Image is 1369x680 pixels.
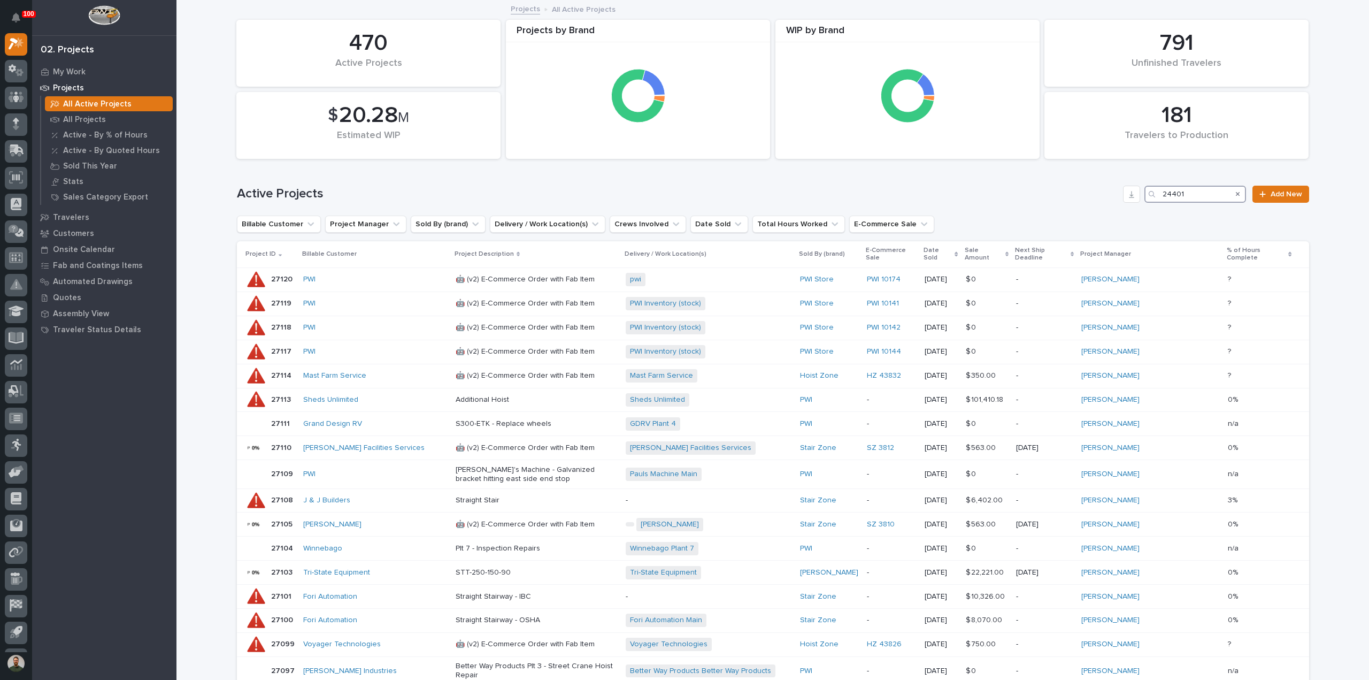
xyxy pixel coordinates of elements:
[53,83,84,93] p: Projects
[303,568,370,577] a: Tri-State Equipment
[32,273,176,289] a: Automated Drawings
[456,371,617,380] p: 🤖 (v2) E-Commerce Order with Fab Item
[303,419,362,429] a: Grand Design RV
[630,568,697,577] a: Tri-State Equipment
[800,496,836,505] a: Stair Zone
[237,268,1309,292] tr: 2712027120 PWI 🤖 (v2) E-Commerce Order with Fab Itempwi PWI Store PWI 10174 [DATE]$ 0$ 0 -[PERSON...
[925,275,957,284] p: [DATE]
[53,213,89,223] p: Travelers
[641,520,699,529] a: [PERSON_NAME]
[1081,544,1140,553] a: [PERSON_NAME]
[302,248,357,260] p: Billable Customer
[1081,496,1140,505] a: [PERSON_NAME]
[456,568,617,577] p: STT-250-150-90
[1081,520,1140,529] a: [PERSON_NAME]
[800,275,834,284] a: PWI Store
[328,105,338,126] span: $
[1016,470,1073,479] p: -
[53,277,133,287] p: Automated Drawings
[271,441,294,453] p: 27110
[237,585,1309,608] tr: 2710127101 Fori Automation Straight Stairway - IBC-Stair Zone -[DATE]$ 10,326.00$ 10,326.00 -[PER...
[800,640,839,649] a: Hoist Zone
[456,275,617,284] p: 🤖 (v2) E-Commerce Order with Fab Item
[925,568,957,577] p: [DATE]
[303,520,362,529] a: [PERSON_NAME]
[271,468,295,479] p: 27109
[966,590,1007,601] p: $ 10,326.00
[32,305,176,322] a: Assembly View
[237,216,321,233] button: Billable Customer
[24,10,34,18] p: 100
[925,371,957,380] p: [DATE]
[63,115,106,125] p: All Projects
[800,299,834,308] a: PWI Store
[237,412,1309,436] tr: 2711127111 Grand Design RV S300-ETK - Replace wheelsGDRV Plant 4 PWI -[DATE]$ 0$ 0 -[PERSON_NAME]...
[925,395,957,404] p: [DATE]
[32,257,176,273] a: Fab and Coatings Items
[1081,592,1140,601] a: [PERSON_NAME]
[237,340,1309,364] tr: 2711727117 PWI 🤖 (v2) E-Commerce Order with Fab ItemPWI Inventory (stock) PWI Store PWI 10144 [DA...
[1228,417,1241,429] p: n/a
[1081,275,1140,284] a: [PERSON_NAME]
[41,112,176,127] a: All Projects
[966,664,978,676] p: $ 0
[41,174,176,189] a: Stats
[966,321,978,332] p: $ 0
[925,496,957,505] p: [DATE]
[41,189,176,204] a: Sales Category Export
[1016,275,1073,284] p: -
[63,100,132,109] p: All Active Projects
[690,216,748,233] button: Date Sold
[303,470,316,479] a: PWI
[867,667,917,676] p: -
[1016,520,1073,529] p: [DATE]
[1016,496,1073,505] p: -
[849,216,934,233] button: E-Commerce Sale
[630,616,702,625] a: Fori Automation Main
[966,297,978,308] p: $ 0
[966,273,978,284] p: $ 0
[456,544,617,553] p: Plt 7 - Inspection Repairs
[303,667,397,676] a: [PERSON_NAME] Industries
[867,568,917,577] p: -
[303,640,381,649] a: Voyager Technologies
[339,104,398,127] span: 20.28
[630,395,685,404] a: Sheds Unlimited
[237,537,1309,561] tr: 2710427104 Winnebago Plt 7 - Inspection RepairsWinnebago Plant 7 PWI -[DATE]$ 0$ 0 -[PERSON_NAME]...
[1080,248,1131,260] p: Project Manager
[966,369,998,380] p: $ 350.00
[271,638,297,649] p: 27099
[63,131,148,140] p: Active - By % of Hours
[1227,245,1286,264] p: % of Hours Complete
[456,496,617,505] p: Straight Stair
[1081,470,1140,479] a: [PERSON_NAME]
[1016,616,1073,625] p: -
[490,216,605,233] button: Delivery / Work Location(s)
[966,494,1005,505] p: $ 6,402.00
[456,419,617,429] p: S300-ETK - Replace wheels
[237,608,1309,632] tr: 2710027100 Fori Automation Straight Stairway - OSHAFori Automation Main Stair Zone -[DATE]$ 8,070...
[1228,273,1233,284] p: ?
[303,323,316,332] a: PWI
[867,419,917,429] p: -
[800,419,812,429] a: PWI
[32,64,176,80] a: My Work
[1063,58,1290,80] div: Unfinished Travelers
[53,309,109,319] p: Assembly View
[237,561,1309,585] tr: 2710327103 Tri-State Equipment STT-250-150-90Tri-State Equipment [PERSON_NAME] -[DATE]$ 22,221.00...
[925,299,957,308] p: [DATE]
[303,395,358,404] a: Sheds Unlimited
[53,229,94,239] p: Customers
[456,592,617,601] p: Straight Stairway - IBC
[271,321,294,332] p: 27118
[271,590,294,601] p: 27101
[925,419,957,429] p: [DATE]
[966,614,1004,625] p: $ 8,070.00
[1081,347,1140,356] a: [PERSON_NAME]
[925,347,957,356] p: [DATE]
[456,640,617,649] p: 🤖 (v2) E-Commerce Order with Fab Item
[303,347,316,356] a: PWI
[1016,371,1073,380] p: -
[1016,667,1073,676] p: -
[456,662,617,680] p: Better Way Products Plt 3 - Street Crane Hoist Repair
